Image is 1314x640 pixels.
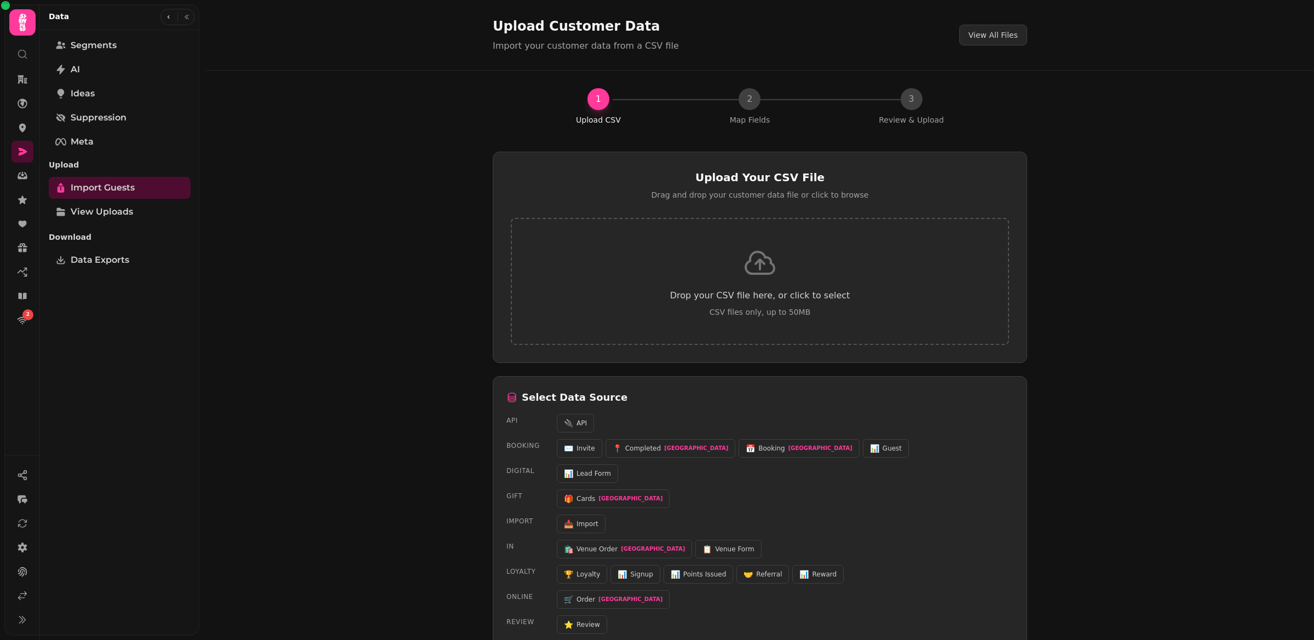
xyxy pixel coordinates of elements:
[863,439,909,458] button: 📊Guest
[683,570,727,579] span: Points Issued
[49,249,191,271] a: Data Exports
[49,107,191,129] a: Suppression
[577,545,618,553] span: Venue Order
[557,439,602,458] button: ✉️Invite
[557,540,692,558] button: 🛍️Venue Order[GEOGRAPHIC_DATA]
[564,468,573,479] span: 📊
[739,439,860,458] button: 📅Booking[GEOGRAPHIC_DATA]
[557,515,606,533] button: 📥Import
[664,444,728,453] span: [GEOGRAPHIC_DATA]
[577,419,587,428] span: API
[71,205,133,218] span: View Uploads
[564,544,573,555] span: 🛍️
[577,520,598,528] span: Import
[493,39,679,53] p: Import your customer data from a CSV file
[730,114,770,125] p: Map Fields
[493,18,679,35] h1: Upload Customer Data
[506,464,550,475] h4: digital
[577,469,611,478] span: Lead Form
[625,444,661,453] span: Completed
[71,181,135,194] span: Import Guests
[576,114,621,125] p: Upload CSV
[746,443,755,454] span: 📅
[564,443,573,454] span: ✉️
[511,189,1009,200] p: Drag and drop your customer data file or click to browse
[506,615,550,626] h4: review
[11,309,33,331] a: 2
[792,565,844,584] button: 📊Reward
[506,489,550,500] h4: gift
[758,444,785,453] span: Booking
[908,93,914,106] span: 3
[511,170,1009,185] h2: Upload Your CSV File
[747,93,752,106] span: 2
[538,307,982,318] p: CSV files only, up to 50MB
[49,83,191,105] a: Ideas
[564,594,573,605] span: 🛒
[715,545,754,553] span: Venue Form
[596,93,601,106] span: 1
[630,570,653,579] span: Signup
[695,540,761,558] button: 📋Venue Form
[883,444,902,453] span: Guest
[557,489,670,508] button: 🎁Cards[GEOGRAPHIC_DATA]
[744,569,753,580] span: 🤝
[26,311,30,319] span: 2
[577,570,600,579] span: Loyalty
[879,114,944,125] p: Review & Upload
[618,569,627,580] span: 📊
[610,565,660,584] button: 📊Signup
[71,111,126,124] span: Suppression
[799,569,809,580] span: 📊
[71,87,95,100] span: Ideas
[506,590,550,601] h4: online
[522,390,627,405] h3: Select Data Source
[49,177,191,199] a: Import Guests
[598,595,662,604] span: [GEOGRAPHIC_DATA]
[564,518,573,529] span: 📥
[577,595,595,604] span: Order
[506,414,550,425] h4: api
[49,227,191,247] p: Download
[606,439,736,458] button: 📍Completed[GEOGRAPHIC_DATA]
[564,418,573,429] span: 🔌
[577,494,595,503] span: Cards
[564,493,573,504] span: 🎁
[577,444,595,453] span: Invite
[49,155,191,175] p: Upload
[788,444,852,453] span: [GEOGRAPHIC_DATA]
[71,135,94,148] span: Meta
[71,39,117,52] span: Segments
[702,544,712,555] span: 📋
[664,565,734,584] button: 📊Points Issued
[49,131,191,153] a: Meta
[557,464,618,483] button: 📊Lead Form
[71,63,80,76] span: AI
[564,619,573,630] span: ⭐
[557,414,594,433] button: 🔌API
[598,494,662,503] span: [GEOGRAPHIC_DATA]
[506,439,550,450] h4: booking
[870,443,879,454] span: 📊
[613,443,622,454] span: 📍
[812,570,837,579] span: Reward
[71,253,129,267] span: Data Exports
[557,590,670,609] button: 🛒Order[GEOGRAPHIC_DATA]
[49,59,191,80] a: AI
[49,11,69,22] h2: Data
[577,620,600,629] span: Review
[756,570,782,579] span: Referral
[538,289,982,302] p: Drop your CSV file here, or click to select
[506,515,550,526] h4: import
[506,540,550,551] h4: in
[671,569,680,580] span: 📊
[49,201,191,223] a: View Uploads
[506,565,550,576] h4: loyalty
[564,569,573,580] span: 🏆
[959,25,1027,45] button: View All Files
[576,88,944,125] nav: Progress
[736,565,789,584] button: 🤝Referral
[49,34,191,56] a: Segments
[621,545,685,553] span: [GEOGRAPHIC_DATA]
[557,615,607,634] button: ⭐Review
